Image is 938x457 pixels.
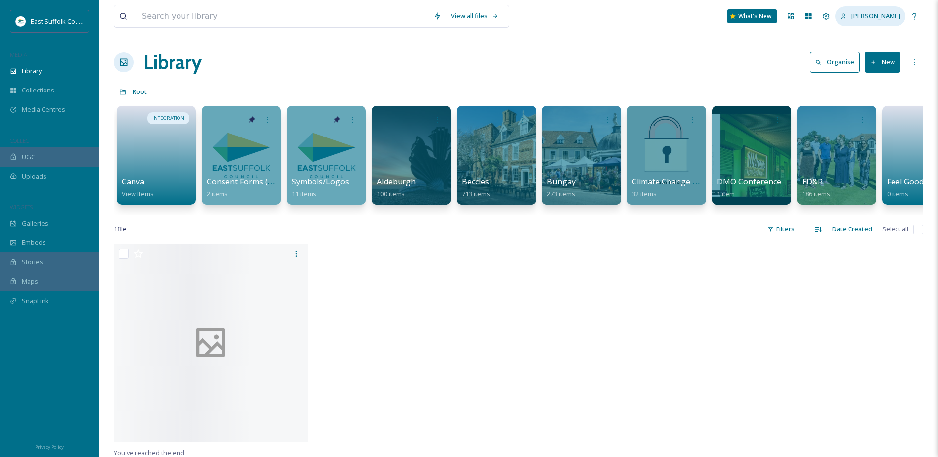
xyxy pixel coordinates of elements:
a: [PERSON_NAME] [835,6,905,26]
span: 11 items [292,189,316,198]
button: Organise [810,52,860,72]
span: Uploads [22,172,46,181]
span: Canva [122,176,144,187]
input: Search your library [137,5,428,27]
span: Symbols/Logos [292,176,349,187]
a: Beccles713 items [462,177,490,198]
span: COLLECT [10,137,31,144]
span: Bungay [547,176,576,187]
a: DMO Conference1 item [717,177,781,198]
span: Library [22,66,42,76]
span: Galleries [22,219,48,228]
span: 100 items [377,189,405,198]
span: ED&R [802,176,823,187]
span: DMO Conference [717,176,781,187]
a: Consent Forms (Template)2 items [207,177,306,198]
span: Maps [22,277,38,286]
span: 713 items [462,189,490,198]
span: MEDIA [10,51,27,58]
img: ESC%20Logo.png [16,16,26,26]
span: SnapLink [22,296,49,306]
a: Root [133,86,147,97]
span: Select all [882,225,908,234]
a: Bungay273 items [547,177,576,198]
span: INTEGRATION [152,115,184,122]
a: Privacy Policy [35,440,64,452]
span: 0 items [887,189,908,198]
span: [PERSON_NAME] [851,11,900,20]
a: Organise [810,52,865,72]
span: Privacy Policy [35,444,64,450]
span: Embeds [22,238,46,247]
span: Root [133,87,147,96]
span: Climate Change & Sustainability [632,176,750,187]
span: Collections [22,86,54,95]
span: Stories [22,257,43,267]
a: Symbols/Logos11 items [292,177,349,198]
a: ED&R186 items [802,177,830,198]
span: You've reached the end [114,448,184,457]
span: UGC [22,152,35,162]
a: Library [143,47,202,77]
span: Media Centres [22,105,65,114]
a: Climate Change & Sustainability32 items [632,177,750,198]
span: WIDGETS [10,203,33,211]
span: 1 item [717,189,735,198]
a: Aldeburgh100 items [377,177,416,198]
span: View Items [122,189,154,198]
a: INTEGRATIONCanvaView Items [114,101,199,205]
span: 273 items [547,189,575,198]
span: 2 items [207,189,228,198]
a: What's New [727,9,777,23]
span: Consent Forms (Template) [207,176,306,187]
div: Date Created [827,220,877,239]
span: 32 items [632,189,657,198]
span: 186 items [802,189,830,198]
span: 1 file [114,225,127,234]
span: Beccles [462,176,489,187]
span: East Suffolk Council [31,16,89,26]
button: New [865,52,900,72]
div: Filters [762,220,800,239]
span: Aldeburgh [377,176,416,187]
a: View all files [446,6,504,26]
